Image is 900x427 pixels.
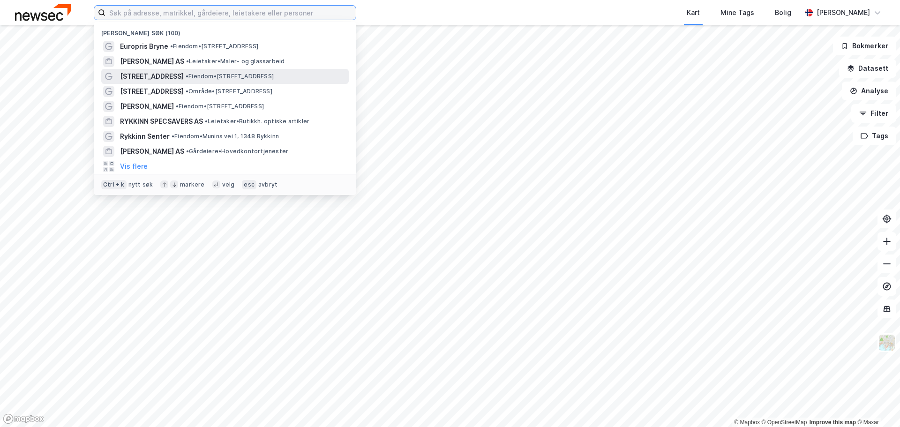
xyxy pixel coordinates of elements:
span: [PERSON_NAME] AS [120,56,184,67]
button: Filter [851,104,896,123]
div: velg [222,181,235,188]
span: Gårdeiere • Hovedkontortjenester [186,148,288,155]
button: Datasett [839,59,896,78]
div: Kart [687,7,700,18]
iframe: Chat Widget [853,382,900,427]
span: • [176,103,179,110]
span: [PERSON_NAME] [120,101,174,112]
span: Rykkinn Senter [120,131,170,142]
span: • [172,133,174,140]
span: Eiendom • Munins vei 1, 1348 Rykkinn [172,133,279,140]
a: Mapbox homepage [3,413,44,424]
span: Eiendom • [STREET_ADDRESS] [170,43,258,50]
span: • [186,148,189,155]
span: Eiendom • [STREET_ADDRESS] [186,73,274,80]
span: • [186,88,188,95]
button: Tags [853,127,896,145]
span: [PERSON_NAME] AS [120,146,184,157]
span: Europris Bryne [120,41,168,52]
span: Eiendom • [STREET_ADDRESS] [176,103,264,110]
input: Søk på adresse, matrikkel, gårdeiere, leietakere eller personer [105,6,356,20]
div: markere [180,181,204,188]
button: Analyse [842,82,896,100]
span: RYKKINN SPECSAVERS AS [120,116,203,127]
span: Leietaker • Butikkh. optiske artikler [205,118,309,125]
img: Z [878,334,896,352]
span: [STREET_ADDRESS] [120,71,184,82]
div: esc [242,180,256,189]
span: Leietaker • Maler- og glassarbeid [186,58,285,65]
div: [PERSON_NAME] søk (100) [94,22,356,39]
button: Bokmerker [833,37,896,55]
span: • [186,73,188,80]
span: [STREET_ADDRESS] [120,86,184,97]
span: • [170,43,173,50]
div: avbryt [258,181,277,188]
span: • [186,58,189,65]
span: Område • [STREET_ADDRESS] [186,88,272,95]
div: [PERSON_NAME] [817,7,870,18]
div: Mine Tags [720,7,754,18]
img: newsec-logo.f6e21ccffca1b3a03d2d.png [15,4,71,21]
div: nytt søk [128,181,153,188]
a: OpenStreetMap [762,419,807,426]
div: Ctrl + k [101,180,127,189]
a: Mapbox [734,419,760,426]
span: • [205,118,208,125]
button: Vis flere [120,161,148,172]
div: Bolig [775,7,791,18]
a: Improve this map [810,419,856,426]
